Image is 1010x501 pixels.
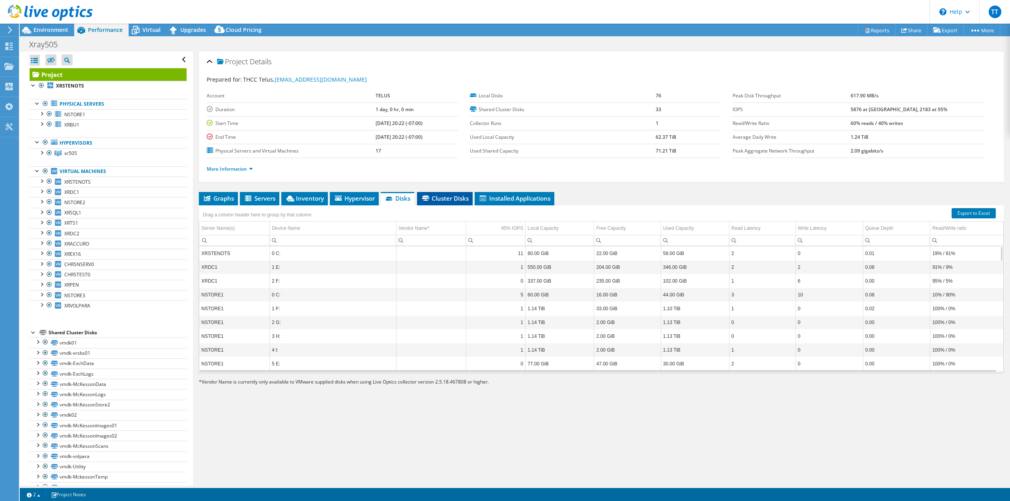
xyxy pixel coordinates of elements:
td: Column Queue Depth, Value 0.00 [863,315,930,329]
div: Used Capacity [663,223,694,233]
a: XRDC2 [30,228,187,238]
label: End Time [207,133,375,141]
div: Shared Cluster Disks [49,328,187,337]
td: Column Write Latency, Value 6 [795,274,863,288]
td: Column Vendor Name*, Value [397,315,466,329]
td: Column Vendor Name*, Value [397,357,466,371]
div: Write Latency [798,223,827,233]
span: XRSQL1 [64,209,81,216]
label: Shared Cluster Disks [470,106,656,114]
td: Column Read Latency, Value 0 [729,315,795,329]
td: Column Used Capacity, Value 44.00 GiB [661,288,729,302]
a: NSTORE3 [30,290,187,300]
a: XRACCURO [30,238,187,249]
td: Column Read Latency, Value 2 [729,357,795,371]
a: XRPEN [30,280,187,290]
span: XRVOLPARA [64,302,90,309]
label: Duration [207,106,375,114]
a: CHRSNSERV0 [30,259,187,270]
label: Account [207,92,375,100]
a: 2 [21,490,46,499]
td: Column Local Capacity, Filter cell [526,235,594,246]
a: vmdk-McKessonData [30,379,187,389]
td: Column Device Name, Value 0 C: [269,246,396,260]
td: Column Free Capacity, Value 235.00 GiB [594,274,661,288]
td: Queue Depth Column [863,222,930,235]
svg: \n [939,8,946,15]
td: Column Server Name(s), Value NSTORE1 [199,343,269,357]
a: vmdk-McKessonImages01 [30,420,187,430]
a: XRSQL1 [30,208,187,218]
td: Column Device Name, Value 1 E: [269,260,396,274]
a: [EMAIL_ADDRESS][DOMAIN_NAME] [275,76,367,83]
td: Column 95% IOPS, Value 0 [466,357,526,371]
td: Column Read Latency, Value 2 [729,260,795,274]
td: Column Device Name, Value 1 F: [269,302,396,315]
div: Read Latency [731,223,761,233]
td: Column Write Latency, Value 0 [795,357,863,371]
a: vmdk-McKessonLogs [30,389,187,399]
label: Peak Disk Throughput [733,92,851,100]
td: Column Local Capacity, Value 80.00 GiB [526,246,594,260]
a: Physical Servers [30,99,187,109]
div: Data grid [199,205,1004,373]
b: 17 [376,147,381,154]
td: Column Vendor Name*, Value [397,302,466,315]
a: vmdk-Utility [30,462,187,472]
td: Column Vendor Name*, Value [397,329,466,343]
td: Column Local Capacity, Value 1.14 TiB [526,302,594,315]
td: Read/Write ratio Column [930,222,1003,235]
div: Read/Write ratio [932,223,966,233]
td: Column Write Latency, Value 0 [795,315,863,329]
a: vmdk-McKessonStore2 [30,400,187,410]
td: Column Used Capacity, Value 346.00 GiB [661,260,729,274]
td: Column Queue Depth, Value 0.08 [863,288,930,302]
td: Column Used Capacity, Value 1.13 TiB [661,329,729,343]
td: Column Local Capacity, Value 550.00 GiB [526,260,594,274]
td: Column Read Latency, Value 1 [729,302,795,315]
b: 33 [656,106,661,113]
td: Column Server Name(s), Value NSTORE1 [199,288,269,302]
a: vmdk-xrsbs01 [30,348,187,358]
b: 2.09 gigabits/s [851,147,883,154]
td: Device Name Column [269,222,396,235]
span: Graphs [203,194,234,202]
td: Column Used Capacity, Value 1.13 TiB [661,343,729,357]
td: Column Vendor Name*, Value [397,246,466,260]
td: Column Device Name, Value 5 E: [269,357,396,371]
span: Cloud Pricing [226,26,262,34]
div: Free Capacity [596,223,626,233]
td: Column Local Capacity, Value 60.00 GiB [526,288,594,302]
td: Column Used Capacity, Value 30.00 GiB [661,357,729,371]
span: Installed Applications [479,194,550,202]
b: [DATE] 20:22 (-07:00) [376,134,423,140]
td: Column Queue Depth, Value 0.00 [863,329,930,343]
td: Column Device Name, Value 2 F: [269,274,396,288]
td: Column Vendor Name*, Value [397,343,466,357]
span: THCC Telus, [243,76,367,83]
td: Write Latency Column [795,222,863,235]
td: Column Server Name(s), Value NSTORE1 [199,329,269,343]
span: Servers [244,194,275,202]
p: Vendor Name is currently only available to VMware supplied disks when using Live Optics collector... [199,378,574,386]
span: CHRSNSERV0 [64,261,94,268]
a: Export to Excel [952,208,996,218]
td: Column Local Capacity, Value 1.14 TiB [526,315,594,329]
td: Column Used Capacity, Value 1.10 TiB [661,302,729,315]
span: xr505 [64,150,77,156]
td: Column Device Name, Value 2 G: [269,315,396,329]
td: Column Read Latency, Value 0 [729,329,795,343]
td: Local Capacity Column [526,222,594,235]
td: Column Server Name(s), Value NSTORE1 [199,315,269,329]
td: Column 95% IOPS, Value 1 [466,329,526,343]
a: vmdk-McKessonImages02 [30,430,187,441]
td: Column Read/Write ratio, Filter cell [930,235,1003,246]
a: xr505 [30,148,187,158]
a: vmdk02 [30,410,187,420]
label: Average Daily Write [733,133,851,141]
label: Start Time [207,119,375,127]
td: Column Server Name(s), Value XRDC1 [199,274,269,288]
h1: Xray505 [26,40,70,49]
td: Column Used Capacity, Filter cell [661,235,729,246]
label: IOPS [733,106,851,114]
